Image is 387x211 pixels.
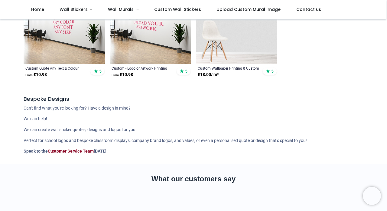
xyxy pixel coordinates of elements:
strong: Speak to the [DATE]. [24,149,108,153]
span: 5 [185,68,187,74]
span: From [25,73,33,77]
span: Wall Murals [108,6,134,12]
p: We can help! [24,116,363,122]
strong: £ 10.98 [112,72,133,78]
span: 5 [271,68,274,74]
a: Custom Quote Any Text & Colour [25,66,87,71]
h5: Bespoke Designs [24,95,363,103]
iframe: Brevo live chat [363,187,381,205]
span: Contact us [296,6,321,12]
span: 5 [99,68,102,74]
h2: What our customers say [24,174,363,184]
span: Wall Stickers [60,6,88,12]
strong: £ 18.00 / m² [198,72,219,78]
span: From [112,73,119,77]
span: Custom Wall Stickers [154,6,201,12]
span: Home [31,6,44,12]
p: We can create wall sticker quotes, designs and logos for you. [24,127,363,133]
strong: £ 10.98 [25,72,47,78]
a: Custom - Logo or Artwork Printing [112,66,174,71]
p: Can't find what you're looking for? Have a design in mind? [24,105,363,111]
a: Customer Service Team [48,149,94,153]
a: Custom Wallpaper Printing & Custom s [198,66,260,71]
span: Upload Custom Mural Image [216,6,281,12]
p: Perfect for school logos and bespoke classroom displays, company brand logos, and values, or even... [24,138,363,144]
